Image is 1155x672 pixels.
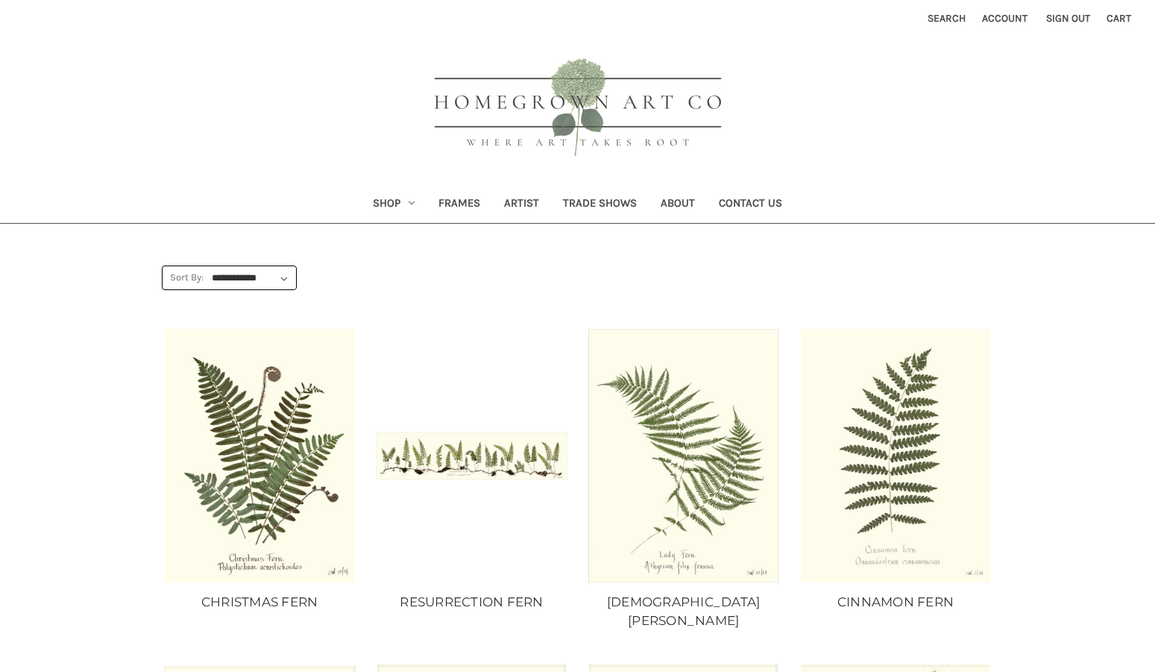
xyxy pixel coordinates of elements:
[799,329,991,582] img: Unframed
[427,186,492,223] a: Frames
[410,42,746,176] img: HOMEGROWN ART CO
[588,329,779,582] a: LADY FERN, Price range from $10.00 to $235.00
[361,186,427,223] a: Shop
[162,593,358,612] a: CHRISTMAS FERN, Price range from $10.00 to $235.00
[376,329,567,582] a: RESURRECTION FERN, Price range from $41.00 to $180.00
[551,186,649,223] a: Trade Shows
[797,593,993,612] a: CINNAMON FERN, Price range from $10.00 to $235.00
[707,186,794,223] a: Contact Us
[164,329,356,582] a: CHRISTMAS FERN, Price range from $10.00 to $235.00
[585,593,781,631] a: LADY FERN, Price range from $10.00 to $235.00
[1107,12,1131,25] span: Cart
[649,186,707,223] a: About
[588,329,779,582] img: Unframed
[164,329,356,582] img: Unframed
[374,593,570,612] a: RESURRECTION FERN, Price range from $41.00 to $180.00
[163,266,204,289] label: Sort By:
[799,329,991,582] a: CINNAMON FERN, Price range from $10.00 to $235.00
[492,186,551,223] a: Artist
[376,432,567,480] img: Unframed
